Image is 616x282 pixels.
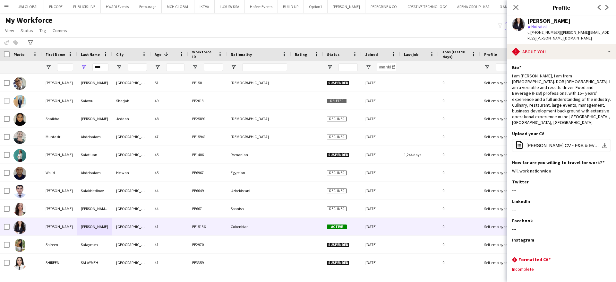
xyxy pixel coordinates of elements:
div: [DATE] [362,182,400,199]
div: [GEOGRAPHIC_DATA] [112,182,151,199]
div: EE25891 [188,110,227,128]
div: Self-employed Crew [480,128,521,145]
span: View [5,28,14,33]
div: [DEMOGRAPHIC_DATA] [227,110,291,128]
div: EE667 [188,200,227,217]
div: Sharjah [112,92,151,110]
div: EE15136 [188,218,227,235]
div: Self-employed Crew [480,164,521,181]
button: PEREGRINE & CO [365,0,402,13]
div: [GEOGRAPHIC_DATA] [112,128,151,145]
div: Abdelsalam [77,164,112,181]
div: Self-employed Crew [480,254,521,271]
button: ENCORE [44,0,68,13]
div: I am [PERSON_NAME], I am from [DEMOGRAPHIC_DATA]. DOB [DEMOGRAPHIC_DATA]. I am a versatile and re... [512,73,611,126]
div: [DATE] [362,236,400,253]
div: Muntasir [42,128,77,145]
app-action-btn: Advanced filters [27,39,34,47]
div: Shaikha [42,110,77,128]
div: Shireen [42,236,77,253]
span: Photo [13,52,24,57]
img: Laura Pilar Lasala Balaguer [13,203,26,216]
span: Declined [327,117,347,121]
div: 0 [439,110,480,128]
span: Age [155,52,161,57]
button: Open Filter Menu [327,64,333,70]
button: IKTVA [194,0,215,13]
div: 0 [439,92,480,110]
input: Workforce ID Filter Input [204,63,223,71]
img: Akbar Salakhitdinov [13,185,26,198]
div: Self-employed Crew [480,146,521,163]
button: Open Filter Menu [192,64,198,70]
button: Everyone5,834 [505,22,537,30]
span: Tag [39,28,46,33]
h3: Upload your CV [512,131,544,137]
input: First Name Filter Input [57,63,73,71]
span: Joined [365,52,378,57]
div: [DATE] [362,74,400,92]
button: Open Filter Menu [81,64,87,70]
div: EE1406 [188,146,227,163]
div: --- [512,226,611,232]
div: Jeddah [112,110,151,128]
div: EE150 [188,74,227,92]
h3: Bio [512,65,521,70]
div: Will work nationwide [512,168,611,174]
div: Self-employed Crew [480,92,521,110]
input: Nationality Filter Input [242,63,287,71]
div: [PERSON_NAME] [42,218,77,235]
div: 0 [439,200,480,217]
div: [DEMOGRAPHIC_DATA] [227,128,291,145]
div: [PERSON_NAME] [42,146,77,163]
div: Incomplete [512,266,611,272]
div: [GEOGRAPHIC_DATA] [112,146,151,163]
div: Self-employed Crew [480,110,521,128]
span: Profile [484,52,497,57]
div: 51 [151,74,188,92]
div: [DATE] [362,128,400,145]
button: 3 AM DIGITAL [495,0,527,13]
div: Self-employed Crew [480,74,521,92]
input: Status Filter Input [338,63,358,71]
div: 44 [151,200,188,217]
div: EE6967 [188,164,227,181]
div: EE6649 [188,182,227,199]
button: [PERSON_NAME] [328,0,365,13]
div: Spanish [227,200,291,217]
span: Status [327,52,339,57]
div: 0 [439,254,480,271]
div: [PERSON_NAME] [42,200,77,217]
span: Declined [327,171,347,175]
div: 49 [151,92,188,110]
button: ARENA GROUP - KSA [452,0,495,13]
a: Tag [37,26,49,35]
div: [GEOGRAPHIC_DATA] [112,218,151,235]
div: 0 [439,164,480,181]
img: Angelica Espinosa Salazar [13,221,26,234]
a: View [3,26,17,35]
button: BUILD UP [278,0,304,13]
div: Uzbekistani [227,182,291,199]
input: Joined Filter Input [377,63,396,71]
div: 0 [439,128,480,145]
span: Last job [404,52,418,57]
span: Declined [327,135,347,139]
input: Profile Filter Input [496,63,518,71]
div: SALAYMEH [77,254,112,271]
img: Shireen Salaymeh [13,239,26,252]
div: EE2970 [188,236,227,253]
div: 45 [151,146,188,163]
button: Option1 [304,0,328,13]
div: SHIREEN [42,254,77,271]
div: 0 [439,236,480,253]
span: Nationality [231,52,252,57]
h3: Formatted CV [518,257,551,262]
span: Status [21,28,33,33]
span: Jobs (last 90 days) [442,49,469,59]
button: Open Filter Menu [116,64,122,70]
h3: How far are you willing to travel for work? [512,160,604,165]
div: 0 [439,74,480,92]
div: 41 [151,218,188,235]
div: 1,244 days [400,146,439,163]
